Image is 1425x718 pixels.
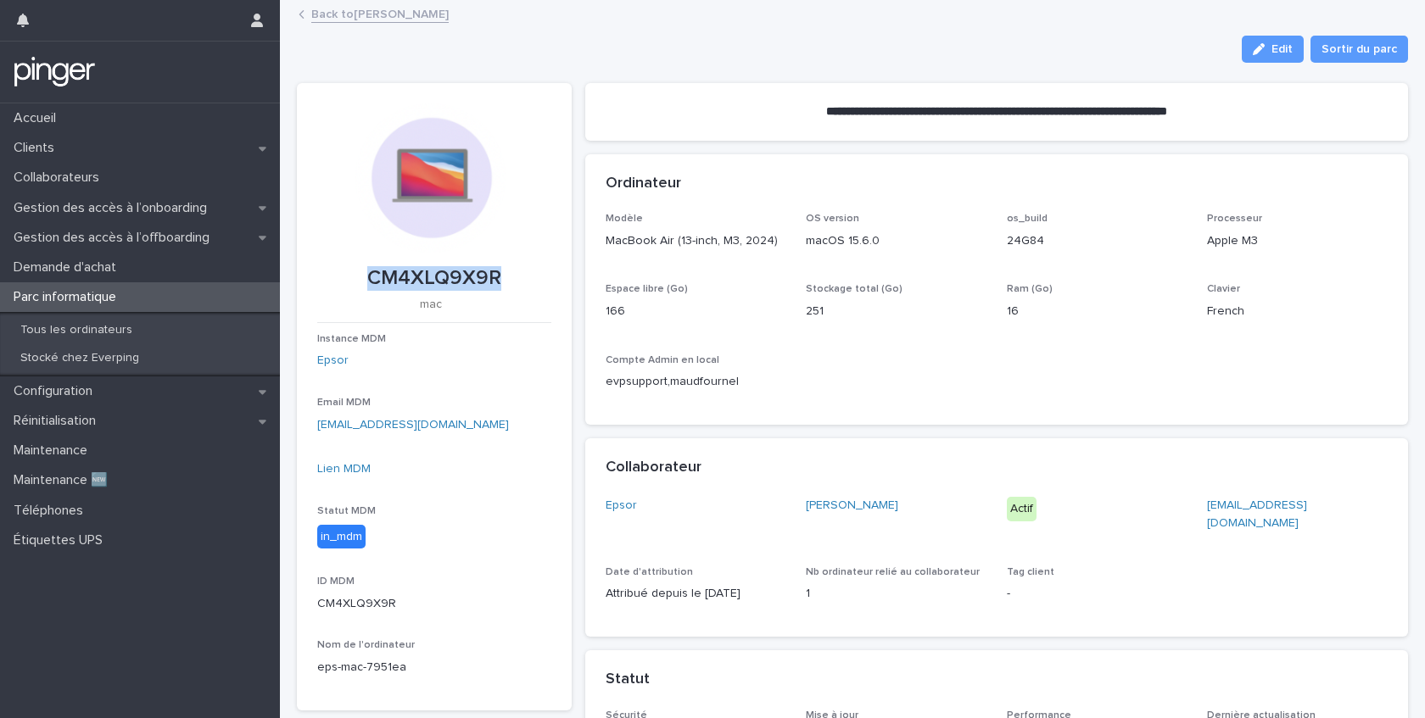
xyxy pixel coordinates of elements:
[806,303,986,320] p: 251
[7,532,116,548] p: Étiquettes UPS
[606,671,650,689] h2: Statut
[1207,214,1262,224] span: Processeur
[606,567,693,577] span: Date d'attribution
[7,323,146,337] p: Tous les ordinateurs
[606,355,719,365] span: Compte Admin en local
[606,284,688,294] span: Espace libre (Go)
[317,659,551,676] p: eps-mac-7951ea
[606,214,643,224] span: Modèle
[1207,499,1307,529] a: [EMAIL_ADDRESS][DOMAIN_NAME]
[317,352,349,370] a: Epsor
[1007,585,1187,603] p: -
[317,398,371,408] span: Email MDM
[317,334,386,344] span: Instance MDM
[311,3,449,23] a: Back to[PERSON_NAME]
[806,497,898,515] a: [PERSON_NAME]
[1242,36,1304,63] button: Edit
[806,214,859,224] span: OS version
[7,110,70,126] p: Accueil
[1207,284,1240,294] span: Clavier
[7,413,109,429] p: Réinitialisation
[317,640,415,650] span: Nom de l'ordinateur
[1207,232,1388,250] p: Apple M3
[317,266,551,291] p: CM4XLQ9X9R
[806,232,986,250] p: macOS 15.6.0
[606,459,701,477] h2: Collaborateur
[317,506,376,516] span: Statut MDM
[317,525,366,549] div: in_mdm
[806,567,980,577] span: Nb ordinateur relié au collaborateur
[606,175,681,193] h2: Ordinateur
[7,383,106,399] p: Configuration
[317,298,545,312] p: mac
[1007,232,1187,250] p: 24G84
[1007,497,1037,521] div: Actif
[7,351,153,365] p: Stocké chez Everping
[7,503,97,519] p: Téléphones
[7,230,223,246] p: Gestion des accès à l’offboarding
[7,472,121,488] p: Maintenance 🆕
[1007,303,1187,320] p: 16
[606,373,786,391] p: evpsupport,maudfournel
[7,200,221,216] p: Gestion des accès à l’onboarding
[7,289,130,305] p: Parc informatique
[7,140,68,156] p: Clients
[1310,36,1408,63] button: Sortir du parc
[1322,41,1397,58] span: Sortir du parc
[317,595,551,613] p: CM4XLQ9X9R
[7,259,130,276] p: Demande d'achat
[1207,303,1388,320] p: French
[806,585,986,603] p: 1
[14,55,96,89] img: mTgBEunGTSyRkCgitkcU
[7,170,113,186] p: Collaborateurs
[806,284,902,294] span: Stockage total (Go)
[317,463,371,475] a: Lien MDM
[606,497,637,515] a: Epsor
[317,576,355,587] span: ID MDM
[606,232,786,250] p: MacBook Air (13-inch, M3, 2024)
[7,442,101,459] p: Maintenance
[1007,284,1053,294] span: Ram (Go)
[317,419,509,431] a: [EMAIL_ADDRESS][DOMAIN_NAME]
[1007,567,1054,577] span: Tag client
[1007,214,1048,224] span: os_build
[606,303,786,320] p: 166
[1271,43,1293,55] span: Edit
[606,585,786,603] p: Attribué depuis le [DATE]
